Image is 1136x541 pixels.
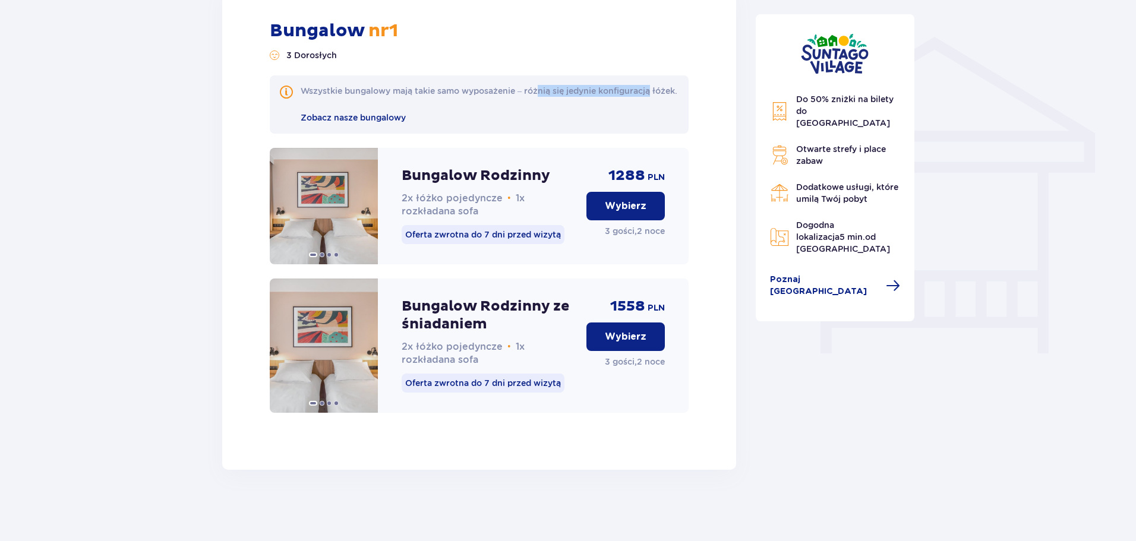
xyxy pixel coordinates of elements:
p: Bungalow [270,20,398,42]
img: Discount Icon [770,102,789,121]
p: Wybierz [605,330,646,343]
p: 3 Dorosłych [286,49,337,61]
p: Bungalow Rodzinny ze śniadaniem [402,298,577,333]
img: Suntago Village [801,33,869,74]
span: Poznaj [GEOGRAPHIC_DATA] [770,274,879,298]
div: Wszystkie bungalowy mają takie samo wyposażenie – różnią się jedynie konfiguracją łóżek. [301,85,677,97]
img: Restaurant Icon [770,184,789,203]
p: Oferta zwrotna do 7 dni przed wizytą [402,374,564,393]
p: Oferta zwrotna do 7 dni przed wizytą [402,225,564,244]
p: Bungalow Rodzinny [402,167,550,185]
span: 2x łóżko pojedyncze [402,341,503,352]
span: PLN [648,172,665,184]
img: Liczba gości [270,50,279,60]
button: Wybierz [586,192,665,220]
p: 3 gości , 2 noce [605,225,665,237]
span: Dogodna lokalizacja od [GEOGRAPHIC_DATA] [796,220,890,254]
img: Bungalow Rodzinny [270,148,378,264]
button: Wybierz [586,322,665,351]
span: nr 1 [364,20,398,42]
span: 1558 [610,298,645,315]
span: • [507,192,511,204]
img: Map Icon [770,227,789,246]
span: • [507,341,511,353]
span: Otwarte strefy i place zabaw [796,144,886,166]
span: 2x łóżko pojedyncze [402,192,503,204]
a: Zobacz nasze bungalowy [301,111,406,124]
span: Do 50% zniżki na bilety do [GEOGRAPHIC_DATA] [796,94,894,128]
span: Dodatkowe usługi, które umilą Twój pobyt [796,182,898,204]
img: Grill Icon [770,145,789,164]
span: Zobacz nasze bungalowy [301,113,406,122]
span: PLN [648,302,665,314]
img: Bungalow Rodzinny ze śniadaniem [270,279,378,413]
span: 1288 [608,167,645,185]
span: 5 min. [840,232,865,242]
p: Wybierz [605,200,646,213]
a: Poznaj [GEOGRAPHIC_DATA] [770,274,901,298]
p: 3 gości , 2 noce [605,356,665,368]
